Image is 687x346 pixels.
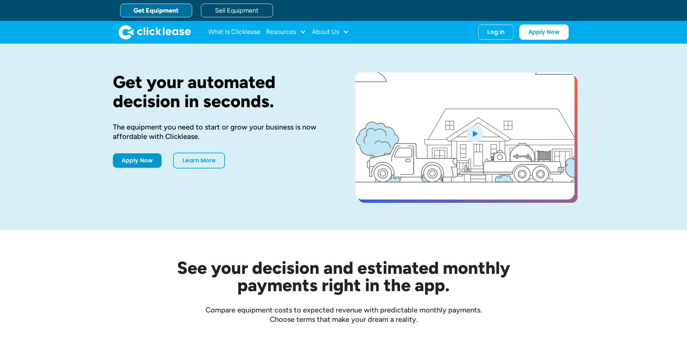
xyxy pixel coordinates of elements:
[355,73,574,200] a: open lightbox
[142,259,546,294] h2: See your decision and estimated monthly payments right in the app.
[120,4,192,17] a: Get Equipment
[119,25,191,39] a: home
[173,153,225,168] a: Learn More
[465,123,484,144] img: Blue play button logo on a light blue circular background
[119,25,191,39] img: Clicklease logo
[113,122,332,141] div: The equipment you need to start or grow your business is now affordable with Clicklease.
[487,29,505,36] div: Log In
[113,153,162,168] a: Apply Now
[201,4,273,17] a: Sell Equipment
[113,73,332,111] h1: Get your automated decision in seconds.
[208,25,260,39] a: What Is Clicklease
[266,25,306,39] div: Resources
[312,25,349,39] div: About Us
[113,305,574,324] div: Compare equipment costs to expected revenue with predictable monthly payments. Choose terms that ...
[519,25,569,40] a: Apply Now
